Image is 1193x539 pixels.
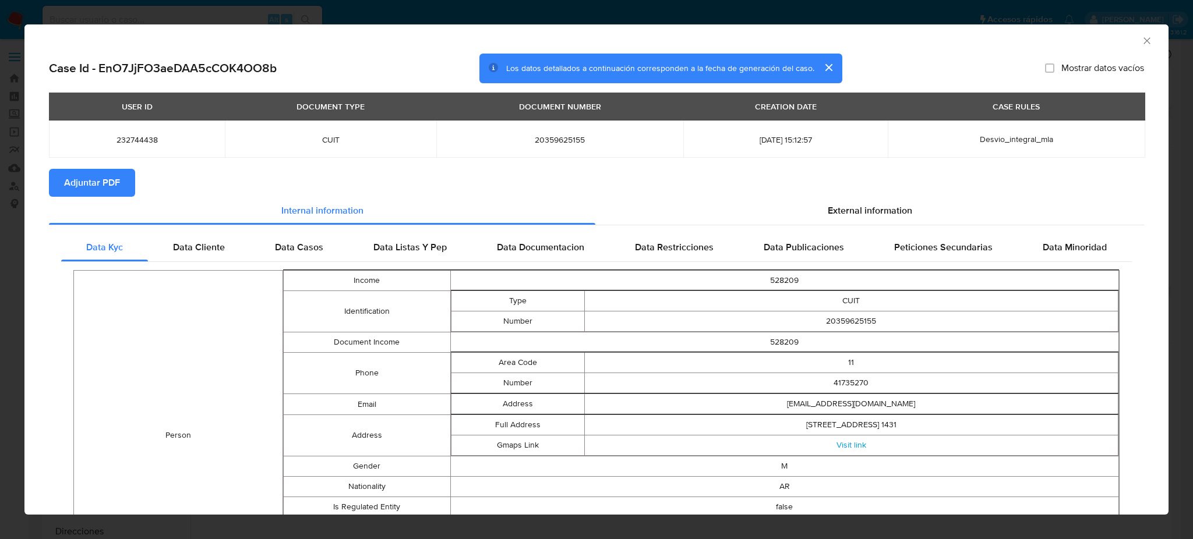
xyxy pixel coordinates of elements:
span: Data Publicaciones [764,240,844,254]
td: Address [284,414,451,456]
span: Data Documentacion [497,240,584,254]
td: Nationality [284,476,451,497]
td: Identification [284,290,451,332]
td: 20359625155 [584,311,1118,331]
span: Data Restricciones [635,240,714,254]
span: Data Cliente [173,240,225,254]
td: [EMAIL_ADDRESS][DOMAIN_NAME] [584,393,1118,414]
td: Number [451,373,584,393]
td: Document Income [284,332,451,352]
td: Phone [284,352,451,393]
span: Internal information [281,204,363,217]
span: Adjuntar PDF [64,170,120,196]
span: Data Casos [275,240,323,254]
span: External information [828,204,912,217]
td: AR [450,476,1118,497]
button: cerrar [814,54,842,81]
button: Cerrar ventana [1141,35,1152,45]
td: Area Code [451,352,584,373]
td: 11 [584,352,1118,373]
td: CUIT [584,290,1118,311]
span: Mostrar datos vacíos [1061,62,1144,74]
td: 41735270 [584,373,1118,393]
span: Data Kyc [86,240,123,254]
div: DOCUMENT TYPE [290,97,372,116]
td: Address [451,393,584,414]
div: CASE RULES [986,97,1047,116]
td: Is Regulated Entity [284,497,451,517]
td: false [450,497,1118,517]
td: 528209 [450,270,1118,290]
td: Full Address [451,414,584,435]
td: Number [451,311,584,331]
div: DOCUMENT NUMBER [512,97,608,116]
td: Income [284,270,451,290]
button: Adjuntar PDF [49,169,135,197]
a: Visit link [836,439,866,451]
td: Gmaps Link [451,435,584,455]
span: 20359625155 [450,134,669,145]
td: Type [451,290,584,311]
input: Mostrar datos vacíos [1045,63,1054,73]
div: Detailed info [49,197,1144,225]
div: USER ID [115,97,160,116]
div: closure-recommendation-modal [24,24,1169,515]
td: [STREET_ADDRESS] 1431 [584,414,1118,435]
div: CREATION DATE [748,97,824,116]
h2: Case Id - EnO7JjFO3aeDAA5cCOK4OO8b [49,61,277,76]
span: 232744438 [63,134,211,145]
span: Desvio_integral_mla [980,133,1053,145]
span: [DATE] 15:12:57 [697,134,873,145]
td: Email [284,393,451,414]
span: CUIT [239,134,422,145]
span: Peticiones Secundarias [894,240,993,254]
span: Data Listas Y Pep [373,240,447,254]
td: Gender [284,456,451,476]
span: Los datos detallados a continuación corresponden a la fecha de generación del caso. [506,62,814,74]
span: Data Minoridad [1043,240,1107,254]
td: 528209 [450,332,1118,352]
td: M [450,456,1118,476]
div: Detailed internal info [61,233,1132,261]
